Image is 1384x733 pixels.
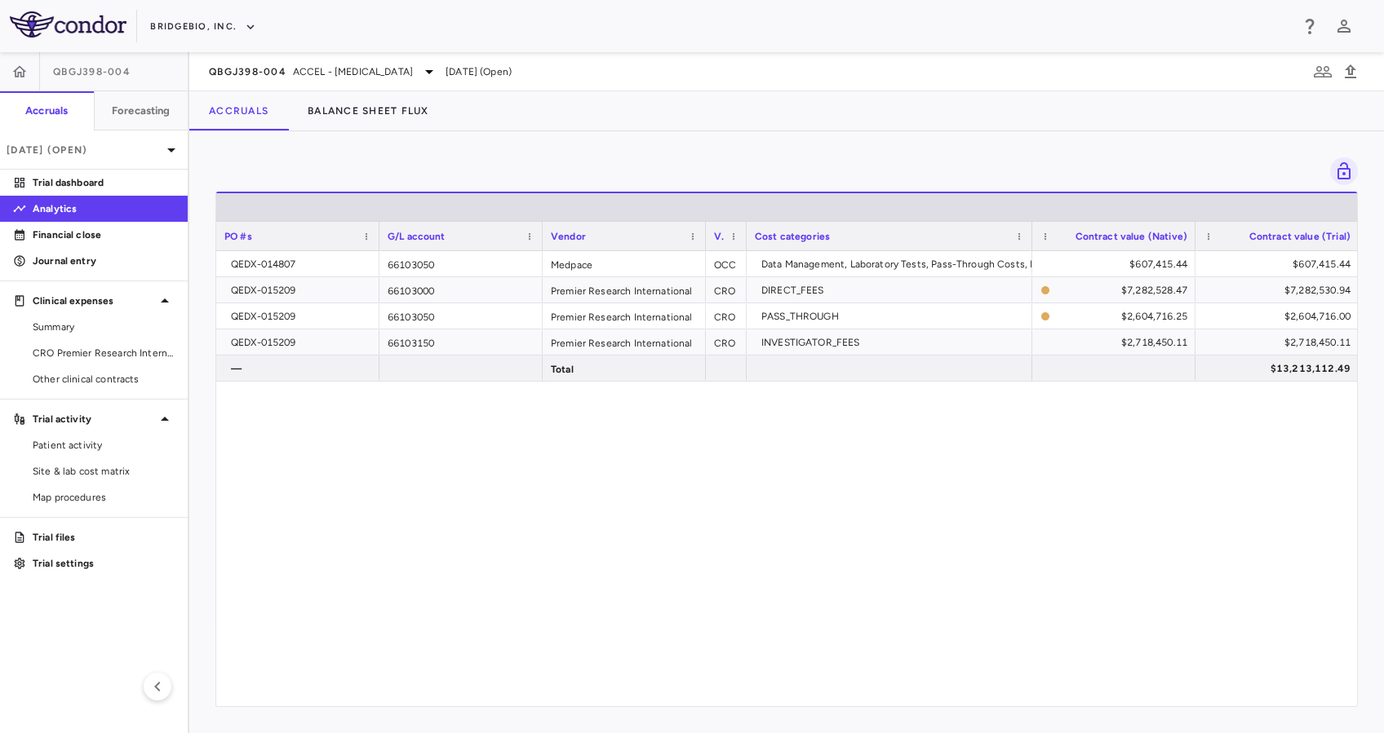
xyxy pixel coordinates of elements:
div: Premier Research International [543,277,706,302]
span: Lock grid [1324,157,1358,185]
span: Contract value (Native) [1076,231,1187,242]
div: 66103050 [379,251,543,276]
h6: Forecasting [112,104,171,118]
p: Trial activity [33,412,155,426]
div: PASS_THROUGH [761,303,1024,329]
span: Patient activity [33,438,175,453]
div: 66103000 [379,277,543,302]
p: Financial close [33,227,175,242]
div: Medpace [543,251,706,276]
div: 66103150 [379,329,543,355]
div: $2,604,716.00 [1210,303,1351,329]
div: Premier Research International [543,303,706,329]
div: CRO [706,329,747,355]
span: Cost categories [755,231,830,242]
span: Other clinical contracts [33,372,175,386]
span: ACCEL - [MEDICAL_DATA] [293,64,413,79]
div: Total [543,355,706,381]
span: Summary [33,320,175,334]
span: QBGJ398-004 [209,65,286,78]
p: Trial settings [33,556,175,571]
div: Premier Research International [543,329,706,355]
span: Vendor type [714,231,724,242]
span: QBGJ398-004 [53,65,131,78]
span: The contract record and uploaded budget values do not match. Please review the contract record an... [1040,278,1187,302]
div: $13,213,112.49 [1210,355,1351,382]
div: $2,718,450.11 [1047,329,1187,355]
div: $2,718,450.11 [1210,329,1351,355]
span: [DATE] (Open) [446,64,512,79]
img: logo-full-SnFGN8VE.png [10,11,126,38]
div: QEDX-015209 [231,277,371,303]
span: Map procedures [33,490,175,505]
button: Balance Sheet Flux [288,91,449,130]
p: Trial dashboard [33,175,175,190]
div: QEDX-015209 [231,303,371,329]
div: $7,282,530.94 [1210,277,1351,303]
div: CRO [706,303,747,329]
p: Journal entry [33,254,175,268]
button: BridgeBio, Inc. [150,14,256,40]
h6: Accruals [25,104,68,118]
p: Trial files [33,530,175,545]
p: Clinical expenses [33,294,155,308]
span: Vendor [551,231,586,242]
div: OCC [706,251,747,276]
div: INVESTIGATOR_FEES [761,329,1024,355]
div: $607,415.44 [1210,251,1351,277]
div: QEDX-014807 [231,251,371,277]
span: The contract record and uploaded budget values do not match. Please review the contract record an... [1040,304,1187,328]
div: $2,604,716.25 [1057,303,1187,329]
div: DIRECT_FEES [761,277,1024,303]
div: QEDX-015209 [231,329,371,355]
span: Contract value (Trial) [1249,231,1351,242]
span: G/L account [388,231,446,242]
p: [DATE] (Open) [7,143,162,157]
button: Accruals [189,91,288,130]
span: CRO Premier Research International [33,346,175,360]
div: — [231,355,371,382]
div: CRO [706,277,747,302]
span: Site & lab cost matrix [33,464,175,479]
span: PO #s [224,231,252,242]
p: Analytics [33,201,175,216]
div: $7,282,528.47 [1057,277,1187,303]
div: $607,415.44 [1047,251,1187,277]
div: 66103050 [379,303,543,329]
